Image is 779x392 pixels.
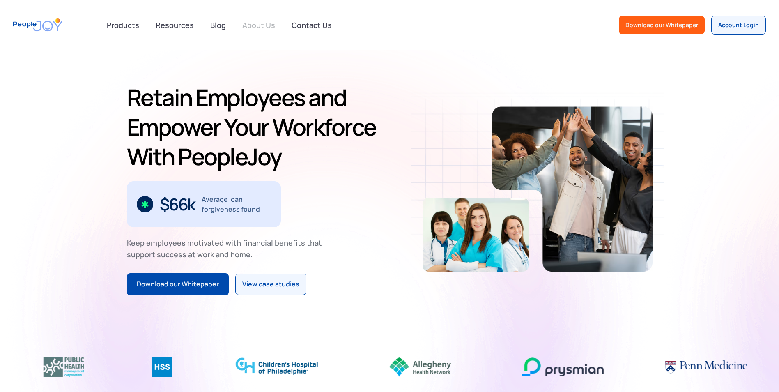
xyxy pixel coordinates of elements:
a: View case studies [235,274,306,295]
a: About Us [237,16,280,34]
div: Account Login [718,21,759,29]
a: Resources [151,16,199,34]
div: Download our Whitepaper [137,279,219,290]
a: Download our Whitepaper [619,16,705,34]
h1: Retain Employees and Empower Your Workforce With PeopleJoy [127,83,386,171]
div: Download our Whitepaper [625,21,698,29]
div: View case studies [242,279,299,290]
div: Keep employees motivated with financial benefits that support success at work and home. [127,237,329,260]
div: Average loan forgiveness found [202,194,271,214]
div: Products [102,17,144,33]
a: Download our Whitepaper [127,273,229,295]
a: Account Login [711,16,766,35]
img: Retain-Employees-PeopleJoy [492,106,653,272]
div: $66k [160,198,195,211]
img: Retain-Employees-PeopleJoy [423,198,529,272]
a: home [13,13,62,37]
a: Contact Us [287,16,337,34]
div: 2 / 3 [127,181,281,227]
a: Blog [205,16,231,34]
